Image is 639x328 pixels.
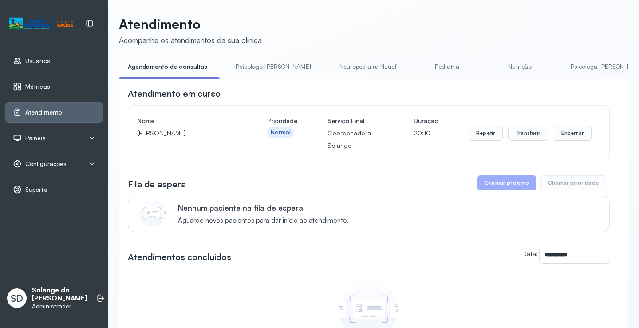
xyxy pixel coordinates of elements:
[267,115,297,127] h4: Prioridade
[327,127,383,152] p: Coordenadora Solange
[119,36,262,45] div: Acompanhe os atendimentos da sua clínica
[25,57,50,65] span: Usuários
[178,217,349,225] span: Aguarde novos pacientes para dar início ao atendimento.
[271,129,291,136] div: Normal
[508,126,548,141] button: Transferir
[554,126,592,141] button: Encerrar
[25,83,50,91] span: Métricas
[139,200,166,226] img: Imagem de CalloutCard
[9,16,73,31] img: Logotipo do estabelecimento
[25,109,62,116] span: Atendimento
[32,303,87,310] p: Administrador
[489,59,551,74] a: Nutrição
[128,251,231,263] h3: Atendimentos concluídos
[25,186,47,194] span: Suporte
[540,175,606,190] button: Chamar prioridade
[32,286,87,303] p: Solange do [PERSON_NAME]
[13,82,95,91] a: Métricas
[13,108,95,117] a: Atendimento
[469,126,503,141] button: Repetir
[119,16,262,32] p: Atendimento
[128,87,221,100] h3: Atendimento em curso
[331,59,406,74] a: Neuropediatra Nauef
[128,178,186,190] h3: Fila de espera
[25,160,67,168] span: Configurações
[137,127,237,139] p: [PERSON_NAME]
[119,59,216,74] a: Agendamento de consultas
[13,56,95,65] a: Usuários
[522,250,538,257] label: Data:
[414,115,438,127] h4: Duração
[178,203,349,213] p: Nenhum paciente na fila de espera
[477,175,536,190] button: Chamar próximo
[137,115,237,127] h4: Nome
[25,134,46,142] span: Painéis
[227,59,319,74] a: Psicologo [PERSON_NAME]
[327,115,383,127] h4: Serviço Final
[414,127,438,139] p: 20:10
[416,59,478,74] a: Pediatria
